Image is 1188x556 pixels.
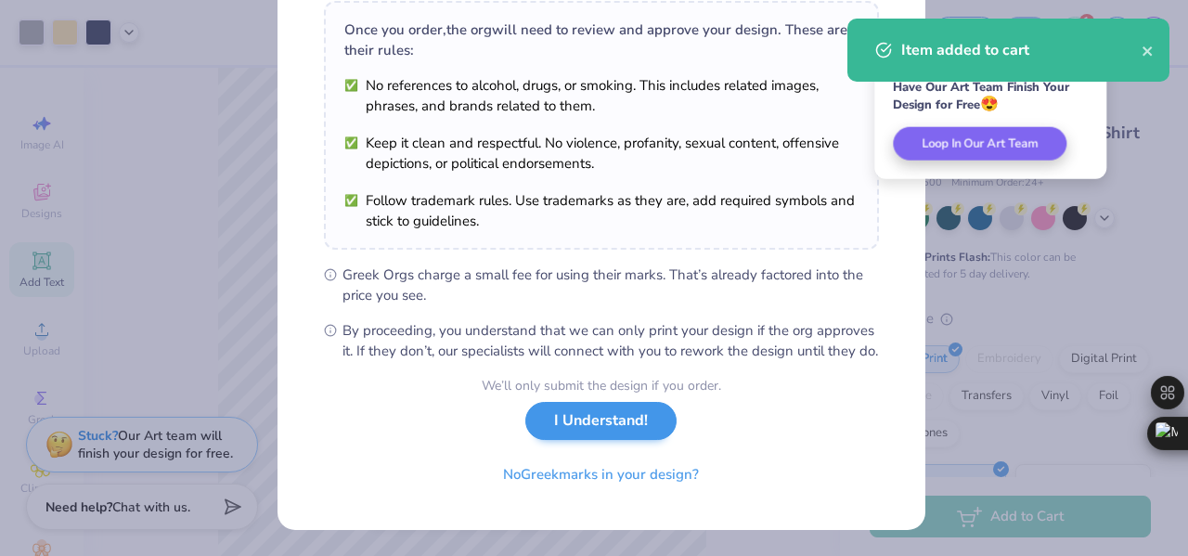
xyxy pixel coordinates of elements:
[344,133,859,174] li: Keep it clean and respectful. No violence, profanity, sexual content, offensive depictions, or po...
[342,265,879,305] span: Greek Orgs charge a small fee for using their marks. That’s already factored into the price you see.
[482,376,721,395] div: We’ll only submit the design if you order.
[893,127,1066,161] button: Loop In Our Art Team
[1142,39,1155,61] button: close
[344,190,859,231] li: Follow trademark rules. Use trademarks as they are, add required symbols and stick to guidelines.
[342,320,879,361] span: By proceeding, you understand that we can only print your design if the org approves it. If they ...
[901,39,1142,61] div: Item added to cart
[344,75,859,116] li: No references to alcohol, drugs, or smoking. This includes related images, phrases, and brands re...
[487,456,715,494] button: NoGreekmarks in your design?
[525,402,677,440] button: I Understand!
[344,19,859,60] div: Once you order, the org will need to review and approve your design. These are their rules:
[980,94,999,114] span: 😍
